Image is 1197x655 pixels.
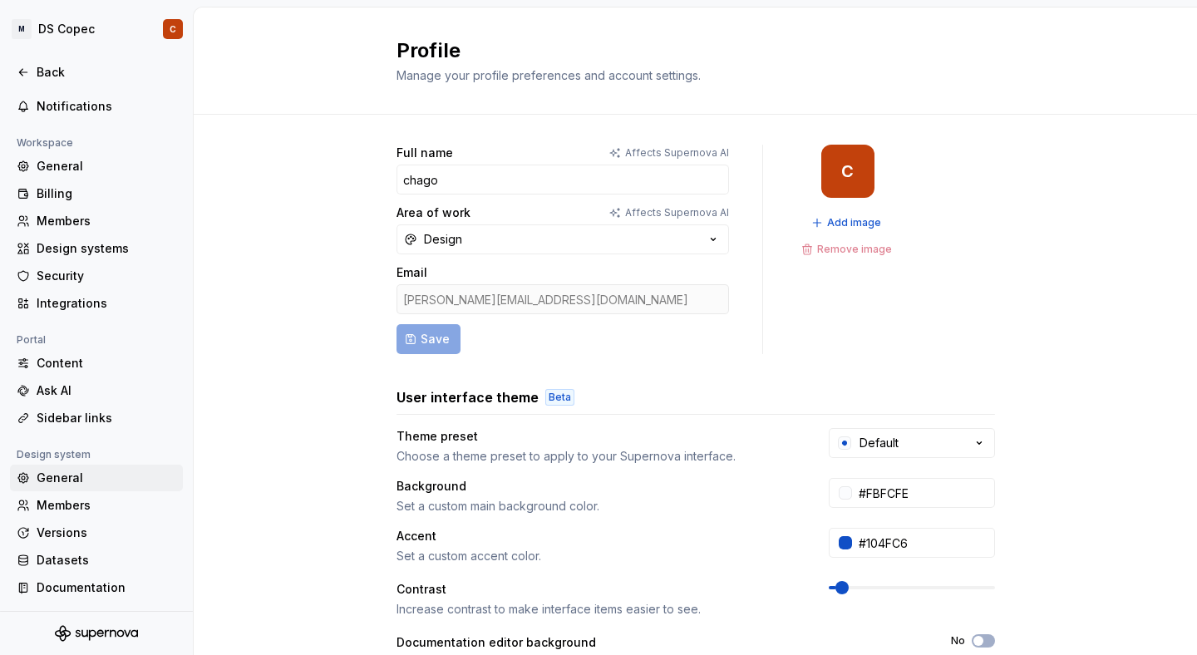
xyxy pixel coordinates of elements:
[860,435,899,451] div: Default
[37,410,176,426] div: Sidebar links
[852,478,995,508] input: #FFFFFF
[806,211,889,234] button: Add image
[37,382,176,399] div: Ask AI
[397,478,466,495] div: Background
[829,428,995,458] button: Default
[10,492,183,519] a: Members
[10,180,183,207] a: Billing
[545,389,574,406] div: Beta
[37,268,176,284] div: Security
[37,64,176,81] div: Back
[3,11,190,47] button: MDS CopecC
[37,240,176,257] div: Design systems
[10,133,80,153] div: Workspace
[37,497,176,514] div: Members
[397,498,799,515] div: Set a custom main background color.
[37,185,176,202] div: Billing
[397,528,436,544] div: Accent
[10,445,97,465] div: Design system
[397,448,799,465] div: Choose a theme preset to apply to your Supernova interface.
[10,330,52,350] div: Portal
[625,206,729,219] p: Affects Supernova AI
[625,146,729,160] p: Affects Supernova AI
[10,263,183,289] a: Security
[37,98,176,115] div: Notifications
[10,574,183,601] a: Documentation
[397,428,478,445] div: Theme preset
[827,216,881,229] span: Add image
[170,22,176,36] div: C
[37,355,176,372] div: Content
[37,158,176,175] div: General
[397,204,470,221] label: Area of work
[10,377,183,404] a: Ask AI
[37,524,176,541] div: Versions
[10,547,183,574] a: Datasets
[38,21,95,37] div: DS Copec
[10,350,183,377] a: Content
[397,145,453,161] label: Full name
[12,19,32,39] div: M
[397,264,427,281] label: Email
[10,465,183,491] a: General
[10,59,183,86] a: Back
[424,231,462,248] div: Design
[397,37,975,64] h2: Profile
[37,213,176,229] div: Members
[397,387,539,407] h3: User interface theme
[397,634,596,651] div: Documentation editor background
[10,290,183,317] a: Integrations
[10,208,183,234] a: Members
[852,528,995,558] input: #104FC6
[10,520,183,546] a: Versions
[10,93,183,120] a: Notifications
[10,153,183,180] a: General
[397,601,799,618] div: Increase contrast to make interface items easier to see.
[37,295,176,312] div: Integrations
[397,548,799,564] div: Set a custom accent color.
[10,405,183,431] a: Sidebar links
[397,68,701,82] span: Manage your profile preferences and account settings.
[37,552,176,569] div: Datasets
[10,235,183,262] a: Design systems
[37,579,176,596] div: Documentation
[397,581,446,598] div: Contrast
[55,625,138,642] svg: Supernova Logo
[37,470,176,486] div: General
[841,165,854,178] div: C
